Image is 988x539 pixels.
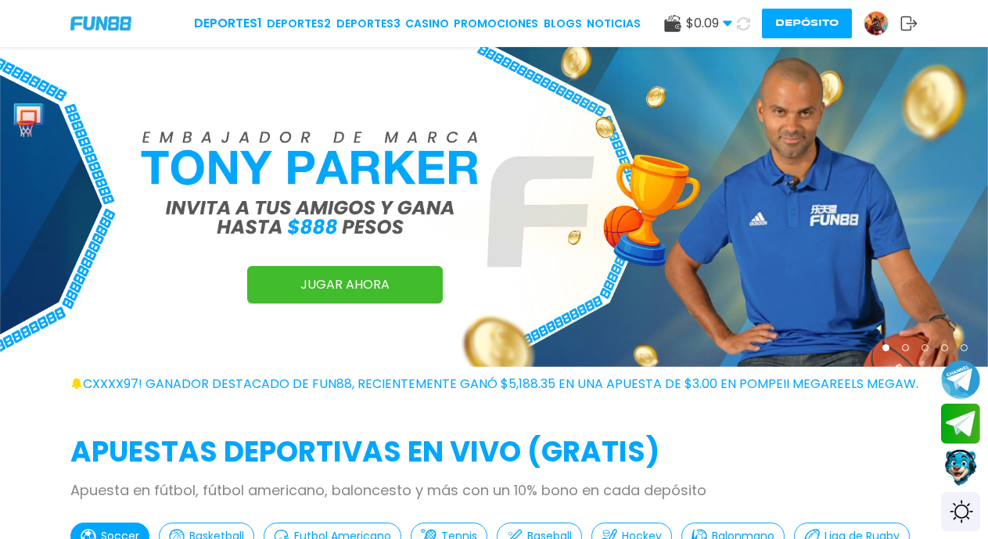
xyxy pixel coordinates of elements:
[194,14,262,33] a: Deportes1
[762,9,852,38] button: Depósito
[405,16,449,32] a: CASINO
[941,404,980,444] button: Join telegram
[70,480,918,501] p: Apuesta en fútbol, fútbol americano, baloncesto y más con un 10% bono en cada depósito
[864,12,888,35] img: Avatar
[941,492,980,531] div: Switch theme
[267,16,331,32] a: Deportes2
[70,16,131,30] img: Company Logo
[941,447,980,488] button: Contact customer service
[864,11,900,36] a: Avatar
[247,266,443,304] a: JUGAR AHORA
[686,14,732,33] span: $ 0.09
[454,16,538,32] a: Promociones
[587,16,641,32] a: NOTICIAS
[941,359,980,400] button: Join telegram channel
[70,431,918,473] h2: APUESTAS DEPORTIVAS EN VIVO (gratis)
[544,16,582,32] a: BLOGS
[336,16,401,32] a: Deportes3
